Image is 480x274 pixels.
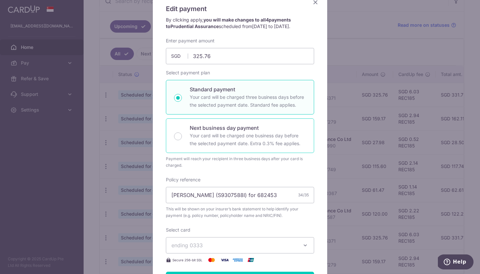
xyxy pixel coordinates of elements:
img: Visa [218,256,231,264]
span: [DATE] to [DATE] [252,23,289,29]
span: Prudential Assurance [170,23,219,29]
span: 4 [266,17,269,23]
div: Payment will reach your recipient in three business days after your card is charged. [166,156,314,169]
button: ending 0333 [166,237,314,253]
span: Help [15,5,28,10]
p: Standard payment [190,85,306,93]
span: ending 0333 [171,242,203,249]
p: Your card will be charged one business day before the selected payment date. Extra 0.3% fee applies. [190,132,306,147]
h5: Edit payment [166,4,314,14]
span: SGD [171,53,188,59]
input: 0.00 [166,48,314,64]
span: Secure 256-bit SSL [172,257,202,263]
div: 34/35 [298,192,309,198]
label: Enter payment amount [166,38,215,44]
p: Next business day payment [190,124,306,132]
label: Select card [166,227,190,233]
p: Your card will be charged three business days before the selected payment date. Standard fee appl... [190,93,306,109]
label: Policy reference [166,176,200,183]
strong: you will make changes to all payments to [166,17,291,29]
img: American Express [231,256,244,264]
img: Mastercard [205,256,218,264]
iframe: Opens a widget where you can find more information [438,254,473,271]
label: Select payment plan [166,69,210,76]
p: By clicking apply, scheduled from . [166,17,314,30]
span: This will be shown on your insurer’s bank statement to help identify your payment (e.g. policy nu... [166,206,314,219]
img: UnionPay [244,256,257,264]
